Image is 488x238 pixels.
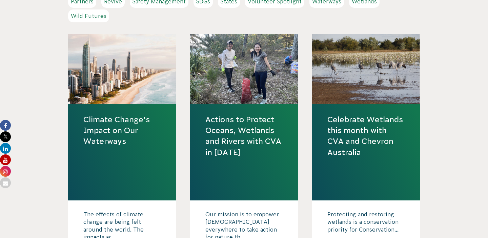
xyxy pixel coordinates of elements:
[327,114,405,158] a: Celebrate Wetlands this month with CVA and Chevron Australia
[68,9,109,22] a: Wild Futures
[205,114,283,158] a: Actions to Protect Oceans, Wetlands and Rivers with CVA in [DATE]
[83,114,161,147] a: Climate Change’s Impact on Our Waterways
